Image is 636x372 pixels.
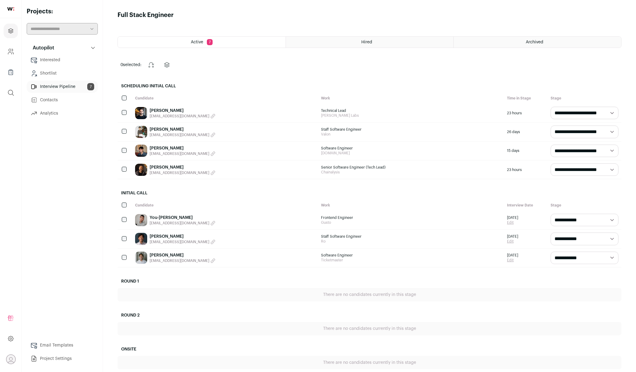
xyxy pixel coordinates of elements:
[150,258,215,263] button: [EMAIL_ADDRESS][DOMAIN_NAME]
[321,113,501,118] span: [PERSON_NAME] Labs
[504,104,548,122] div: 23 hours
[150,170,209,175] span: [EMAIL_ADDRESS][DOMAIN_NAME]
[118,79,621,93] h2: Scheduling Initial Call
[150,233,215,240] a: [PERSON_NAME]
[132,93,318,104] div: Candidate
[27,7,98,16] h2: Projects:
[504,142,548,160] div: 15 days
[321,108,501,113] span: Technical Lead
[321,258,501,263] span: Ticketmaster
[150,164,215,170] a: [PERSON_NAME]
[150,240,209,244] span: [EMAIL_ADDRESS][DOMAIN_NAME]
[507,215,518,220] span: [DATE]
[321,239,501,244] span: Ro
[321,151,501,156] span: [DOMAIN_NAME]
[132,200,318,211] div: Candidate
[150,151,215,156] button: [EMAIL_ADDRESS][DOMAIN_NAME]
[135,145,147,157] img: 6e51e200a9253595802682ae1878de0ad08973317b4abe0f0c4816a3e08c4960.jpg
[135,214,147,226] img: cc674d167f9ae98717440a96ba0aa62278a98f2cde77e09fb900951e34e67ea8.jpg
[507,258,518,263] a: Edit
[27,107,98,119] a: Analytics
[504,200,548,211] div: Interview Date
[321,132,501,137] span: Valon
[150,252,215,258] a: [PERSON_NAME]
[118,275,621,288] h2: Round 1
[191,40,203,44] span: Active
[286,37,453,48] a: Hired
[150,114,215,119] button: [EMAIL_ADDRESS][DOMAIN_NAME]
[135,252,147,264] img: 83414f1c729d7feb958c99296f743c35c9aaee057fb6847baaa46270929b9532.jpg
[507,234,518,239] span: [DATE]
[321,146,501,151] span: Software Engineer
[318,93,504,104] div: Work
[118,186,621,200] h2: Initial Call
[118,356,621,369] div: There are no candidates currently in this stage
[118,322,621,335] div: There are no candidates currently in this stage
[207,39,213,45] span: 7
[27,339,98,351] a: Email Templates
[454,37,621,48] a: Archived
[321,215,501,220] span: Frontend Engineer
[121,63,123,67] span: 0
[6,354,16,364] button: Open dropdown
[548,93,621,104] div: Stage
[4,24,18,38] a: Projects
[150,221,209,226] span: [EMAIL_ADDRESS][DOMAIN_NAME]
[27,81,98,93] a: Interview Pipeline7
[27,94,98,106] a: Contacts
[150,240,215,244] button: [EMAIL_ADDRESS][DOMAIN_NAME]
[321,253,501,258] span: Software Engineer
[87,83,94,90] span: 7
[318,200,504,211] div: Work
[507,220,518,225] a: Edit
[135,107,147,119] img: 37bd545e43242aaedacfe41fa2d12562c2ad61b142c88bbca80f0974c7e7ef0f.jpg
[150,170,215,175] button: [EMAIL_ADDRESS][DOMAIN_NAME]
[4,65,18,79] a: Company Lists
[27,42,98,54] button: Autopilot
[29,44,54,52] p: Autopilot
[150,215,215,221] a: You-[PERSON_NAME]
[7,7,14,11] img: wellfound-shorthand-0d5821cbd27db2630d0214b213865d53afaa358527fdda9d0ea32b1df1b89c2c.svg
[135,233,147,245] img: 1e26af484eee328e411fcf6cb4a09eb7bf00daa174949ba357f9d5eab40093bf
[4,44,18,59] a: Company and ATS Settings
[27,353,98,365] a: Project Settings
[150,221,215,226] button: [EMAIL_ADDRESS][DOMAIN_NAME]
[118,288,621,301] div: There are no candidates currently in this stage
[507,239,518,244] a: Edit
[121,62,141,68] span: selected:
[150,108,215,114] a: [PERSON_NAME]
[150,151,209,156] span: [EMAIL_ADDRESS][DOMAIN_NAME]
[504,122,548,141] div: 26 days
[548,200,621,211] div: Stage
[507,253,518,258] span: [DATE]
[118,309,621,322] h2: Round 2
[321,220,501,225] span: Gusto
[135,164,147,176] img: fce743bf68d457213adec0813e57345d566dafdbdb3f2266f2ed8942f1c9e2d5.jpg
[321,165,501,170] span: Senior Software Engineer (Tech Lead)
[118,11,174,19] h1: Full Stack Engineer
[321,170,501,175] span: Chainalysis
[150,132,215,137] button: [EMAIL_ADDRESS][DOMAIN_NAME]
[150,132,209,137] span: [EMAIL_ADDRESS][DOMAIN_NAME]
[135,126,147,138] img: 56a8a22ad8ef624ff95c9940a55d8e2fd9ceb4d133ce7e42d8a168312e45bfab
[27,54,98,66] a: Interested
[504,160,548,179] div: 23 hours
[150,145,215,151] a: [PERSON_NAME]
[321,127,501,132] span: Staff Software Engineer
[150,126,215,132] a: [PERSON_NAME]
[150,114,209,119] span: [EMAIL_ADDRESS][DOMAIN_NAME]
[361,40,372,44] span: Hired
[504,93,548,104] div: Time in Stage
[526,40,543,44] span: Archived
[321,234,501,239] span: Staff Software Engineer
[118,343,621,356] h2: Onsite
[27,67,98,79] a: Shortlist
[150,258,209,263] span: [EMAIL_ADDRESS][DOMAIN_NAME]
